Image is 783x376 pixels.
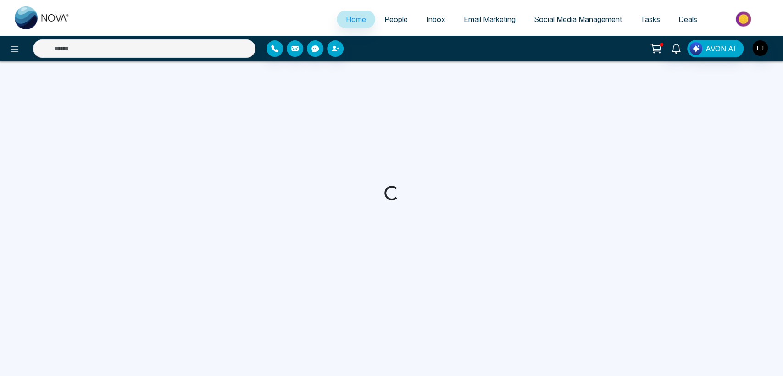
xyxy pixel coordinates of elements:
[525,11,631,28] a: Social Media Management
[678,15,697,24] span: Deals
[346,15,366,24] span: Home
[631,11,669,28] a: Tasks
[534,15,622,24] span: Social Media Management
[752,40,768,56] img: User Avatar
[687,40,744,57] button: AVON AI
[455,11,525,28] a: Email Marketing
[669,11,706,28] a: Deals
[384,15,408,24] span: People
[711,9,777,29] img: Market-place.gif
[417,11,455,28] a: Inbox
[426,15,445,24] span: Inbox
[689,42,702,55] img: Lead Flow
[375,11,417,28] a: People
[705,43,736,54] span: AVON AI
[640,15,660,24] span: Tasks
[15,6,70,29] img: Nova CRM Logo
[464,15,516,24] span: Email Marketing
[337,11,375,28] a: Home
